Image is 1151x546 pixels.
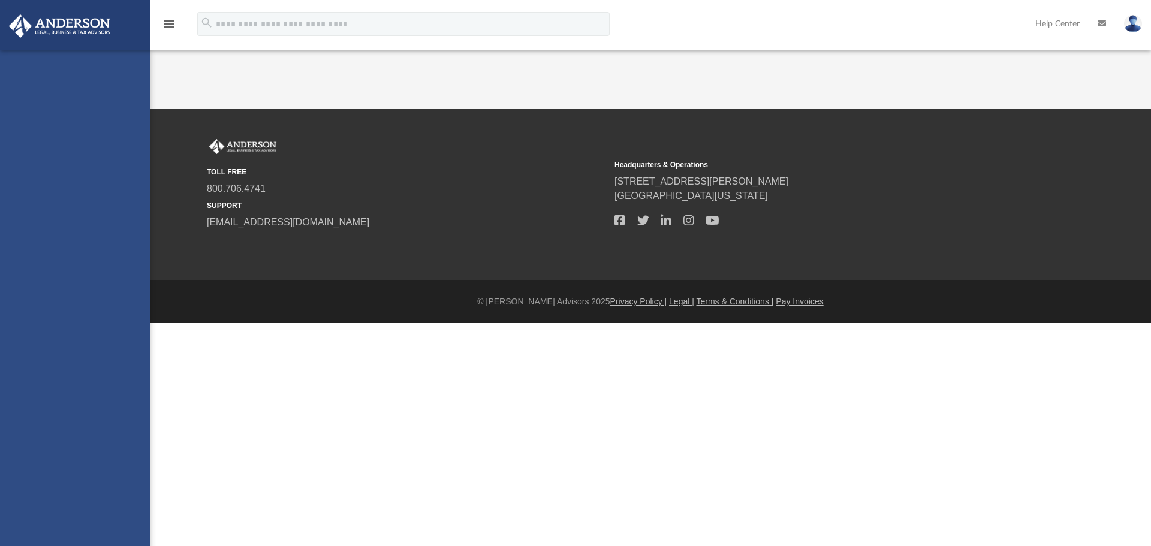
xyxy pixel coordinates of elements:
a: Privacy Policy | [610,297,667,306]
a: Pay Invoices [776,297,823,306]
a: menu [162,23,176,31]
a: [EMAIL_ADDRESS][DOMAIN_NAME] [207,217,369,227]
img: Anderson Advisors Platinum Portal [5,14,114,38]
i: menu [162,17,176,31]
small: Headquarters & Operations [614,159,1014,170]
img: User Pic [1124,15,1142,32]
img: Anderson Advisors Platinum Portal [207,139,279,155]
i: search [200,16,213,29]
small: SUPPORT [207,200,606,211]
a: [GEOGRAPHIC_DATA][US_STATE] [614,191,768,201]
div: © [PERSON_NAME] Advisors 2025 [150,295,1151,308]
a: Terms & Conditions | [697,297,774,306]
a: 800.706.4741 [207,183,266,194]
a: [STREET_ADDRESS][PERSON_NAME] [614,176,788,186]
small: TOLL FREE [207,167,606,177]
a: Legal | [669,297,694,306]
